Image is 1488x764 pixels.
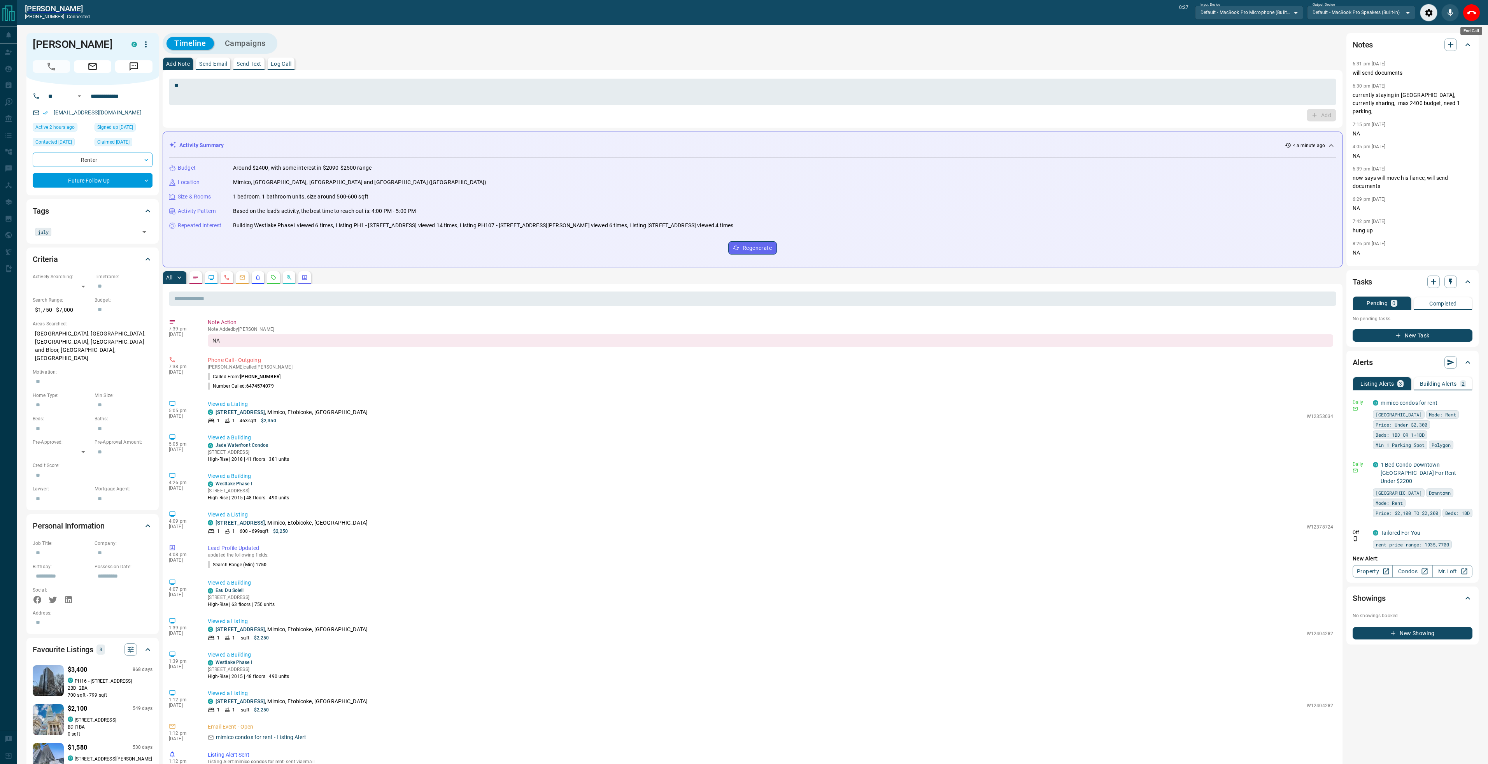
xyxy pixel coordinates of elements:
p: Pre-Approval Amount: [95,439,152,446]
p: 1 [232,634,235,641]
p: 7:42 pm [DATE] [1353,219,1386,224]
p: Completed [1429,301,1457,306]
p: 2 BD | 2 BA [68,685,152,692]
div: condos.ca [131,42,137,47]
a: Westlake Phase Ⅰ [216,660,252,665]
p: [DATE] [169,369,196,375]
button: Timeline [167,37,214,50]
p: Areas Searched: [33,320,152,327]
span: rent price range: 1935,7700 [1376,541,1449,548]
a: Condos [1392,565,1432,578]
p: Lead Profile Updated [208,544,1333,552]
div: Tasks [1353,272,1472,291]
p: 1 [217,417,220,424]
p: 463 sqft [240,417,256,424]
p: [DATE] [169,413,196,419]
p: 1 [232,706,235,713]
p: Lawyer: [33,485,91,492]
svg: Push Notification Only [1353,536,1358,541]
p: Pre-Approved: [33,439,91,446]
p: [STREET_ADDRESS] [75,717,116,724]
div: condos.ca [208,588,213,594]
p: 1:12 pm [169,759,196,764]
span: Beds: 1BD OR 1+1BD [1376,431,1425,439]
p: 5:05 pm [169,441,196,447]
p: , Mimico, Etobicoke, [GEOGRAPHIC_DATA] [216,697,368,706]
p: 700 sqft - 799 sqft [68,692,152,699]
p: hung up [1353,227,1472,235]
p: 4:05 pm [DATE] [1353,144,1386,149]
p: 600 - 699 sqft [240,528,268,535]
h2: Tags [33,205,49,217]
a: 1 Bed Condo Downtown [GEOGRAPHIC_DATA] For Rent Under $2200 [1381,462,1456,484]
p: [DATE] [169,447,196,452]
span: Claimed [DATE] [97,138,130,146]
p: Birthday: [33,563,91,570]
p: Viewed a Building [208,434,1333,442]
p: Viewed a Listing [208,617,1333,625]
div: Alerts [1353,353,1472,372]
img: Favourited listing [25,704,71,735]
div: condos.ca [208,660,213,666]
svg: Email [1353,468,1358,473]
div: Notes [1353,35,1472,54]
p: 1:39 pm [169,659,196,664]
p: High-Rise | 2015 | 48 floors | 490 units [208,494,289,501]
p: [PERSON_NAME] called [PERSON_NAME] [208,364,1333,370]
a: mimico condos for rent [1381,400,1437,406]
span: july [38,228,49,236]
svg: Notes [193,274,199,281]
p: Social: [33,587,91,594]
div: condos.ca [68,678,73,683]
p: [PHONE_NUMBER] - [25,13,90,20]
p: - sqft [240,706,249,713]
div: condos.ca [68,717,73,722]
p: High-Rise | 2015 | 48 floors | 490 units [208,673,289,680]
p: 1 [232,528,235,535]
p: 0 sqft [68,731,152,738]
p: Send Text [237,61,261,67]
p: Baths: [95,415,152,422]
p: Viewed a Building [208,651,1333,659]
p: Building Alerts [1420,381,1457,386]
p: Beds: [33,415,91,422]
p: 4:07 pm [169,587,196,592]
p: 7:15 pm [DATE] [1353,122,1386,127]
div: condos.ca [208,699,213,704]
p: 549 days [133,705,152,712]
p: 7:38 pm [169,364,196,369]
span: Downtown [1429,489,1451,497]
p: [DATE] [169,592,196,597]
p: [DATE] [169,631,196,636]
p: Activity Summary [179,141,224,149]
p: 0:27 [1179,4,1188,21]
svg: Email [1353,406,1358,411]
span: Contacted [DATE] [35,138,72,146]
p: NA [1353,249,1472,257]
h2: Notes [1353,39,1373,51]
p: PH16 - [STREET_ADDRESS] [75,678,132,685]
p: Around $2400, with some interest in $2090-$2500 range [233,164,372,172]
p: No pending tasks [1353,313,1472,325]
p: Mortgage Agent: [95,485,152,492]
p: Viewed a Listing [208,400,1333,408]
p: NA [1353,204,1472,213]
p: Min Size: [95,392,152,399]
p: New Alert: [1353,555,1472,563]
p: 4:08 pm [169,552,196,557]
p: Repeated Interest [178,221,221,230]
a: Favourited listing$2,100549 dayscondos.ca[STREET_ADDRESS]BD |1BA0 sqft [33,703,152,738]
span: Polygon [1432,441,1451,449]
p: Location [178,178,200,186]
div: Thu Feb 20 2025 [95,138,152,149]
span: Call [33,60,70,73]
h2: Favourite Listings [33,643,93,656]
p: < a minute ago [1293,142,1325,149]
div: Renter [33,153,152,167]
p: , Mimico, Etobicoke, [GEOGRAPHIC_DATA] [216,408,368,416]
p: Number Called: [208,383,274,390]
p: NA [1353,152,1472,160]
div: condos.ca [208,520,213,525]
p: Based on the lead's activity, the best time to reach out is: 4:00 PM - 5:00 PM [233,207,416,215]
div: Tags [33,202,152,220]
